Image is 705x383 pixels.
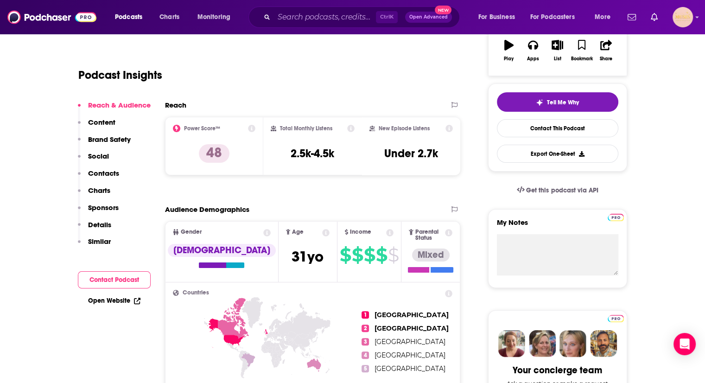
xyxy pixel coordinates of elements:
[412,249,450,262] div: Mixed
[88,237,111,246] p: Similar
[673,7,693,27] button: Show profile menu
[292,229,304,235] span: Age
[529,330,556,357] img: Barbara Profile
[590,330,617,357] img: Jon Profile
[647,9,661,25] a: Show notifications dropdown
[108,10,154,25] button: open menu
[524,10,588,25] button: open menu
[159,11,179,24] span: Charts
[78,135,131,152] button: Brand Safety
[375,351,445,359] span: [GEOGRAPHIC_DATA]
[362,351,369,359] span: 4
[88,203,119,212] p: Sponsors
[497,119,618,137] a: Contact This Podcast
[78,101,151,118] button: Reach & Audience
[497,145,618,163] button: Export One-Sheet
[554,56,561,62] div: List
[375,324,449,332] span: [GEOGRAPHIC_DATA]
[472,10,527,25] button: open menu
[280,125,332,132] h2: Total Monthly Listens
[78,118,115,135] button: Content
[608,315,624,322] img: Podchaser Pro
[78,203,119,220] button: Sponsors
[362,325,369,332] span: 2
[88,152,109,160] p: Social
[274,10,376,25] input: Search podcasts, credits, & more...
[78,237,111,254] button: Similar
[375,338,445,346] span: [GEOGRAPHIC_DATA]
[376,248,387,262] span: $
[608,214,624,221] img: Podchaser Pro
[88,220,111,229] p: Details
[184,125,220,132] h2: Power Score™
[509,179,606,202] a: Get this podcast via API
[497,34,521,67] button: Play
[115,11,142,24] span: Podcasts
[384,147,438,160] h3: Under 2.7k
[88,297,140,305] a: Open Website
[292,248,324,266] span: 31 yo
[600,56,612,62] div: Share
[497,218,618,234] label: My Notes
[88,101,151,109] p: Reach & Audience
[362,338,369,345] span: 3
[191,10,242,25] button: open menu
[181,229,202,235] span: Gender
[526,186,598,194] span: Get this podcast via API
[352,248,363,262] span: $
[340,248,351,262] span: $
[608,313,624,322] a: Pro website
[379,125,430,132] h2: New Episode Listens
[88,135,131,144] p: Brand Safety
[478,11,515,24] span: For Business
[7,8,96,26] a: Podchaser - Follow, Share and Rate Podcasts
[376,11,398,23] span: Ctrl K
[530,11,575,24] span: For Podcasters
[435,6,451,14] span: New
[504,56,514,62] div: Play
[375,364,445,373] span: [GEOGRAPHIC_DATA]
[608,212,624,221] a: Pro website
[595,11,610,24] span: More
[78,220,111,237] button: Details
[673,7,693,27] span: Logged in as MUSESPR
[375,311,449,319] span: [GEOGRAPHIC_DATA]
[521,34,545,67] button: Apps
[673,333,696,355] div: Open Intercom Messenger
[78,152,109,169] button: Social
[405,12,452,23] button: Open AdvancedNew
[183,290,209,296] span: Countries
[513,364,602,376] div: Your concierge team
[153,10,185,25] a: Charts
[559,330,586,357] img: Jules Profile
[409,15,448,19] span: Open Advanced
[291,147,334,160] h3: 2.5k-4.5k
[165,101,186,109] h2: Reach
[415,229,444,241] span: Parental Status
[88,118,115,127] p: Content
[78,169,119,186] button: Contacts
[545,34,569,67] button: List
[257,6,469,28] div: Search podcasts, credits, & more...
[362,365,369,372] span: 5
[571,56,592,62] div: Bookmark
[547,99,579,106] span: Tell Me Why
[497,92,618,112] button: tell me why sparkleTell Me Why
[673,7,693,27] img: User Profile
[588,10,622,25] button: open menu
[570,34,594,67] button: Bookmark
[168,244,276,257] div: [DEMOGRAPHIC_DATA]
[594,34,618,67] button: Share
[88,169,119,178] p: Contacts
[78,271,151,288] button: Contact Podcast
[388,248,399,262] span: $
[536,99,543,106] img: tell me why sparkle
[88,186,110,195] p: Charts
[197,11,230,24] span: Monitoring
[362,311,369,319] span: 1
[527,56,539,62] div: Apps
[78,186,110,203] button: Charts
[364,248,375,262] span: $
[624,9,640,25] a: Show notifications dropdown
[498,330,525,357] img: Sydney Profile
